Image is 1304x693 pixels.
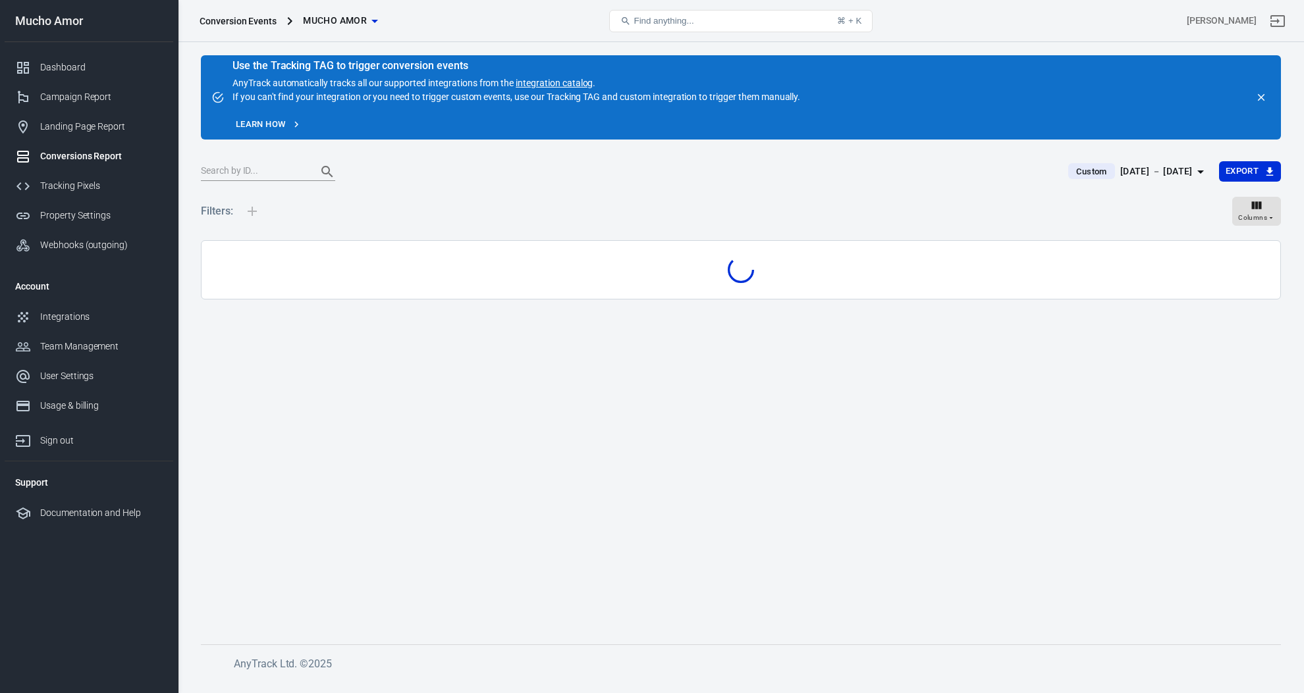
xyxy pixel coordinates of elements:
[40,120,163,134] div: Landing Page Report
[5,332,173,361] a: Team Management
[1071,165,1112,178] span: Custom
[303,13,367,29] span: Mucho Amor
[609,10,873,32] button: Find anything...⌘ + K
[298,9,383,33] button: Mucho Amor
[5,201,173,230] a: Property Settings
[40,61,163,74] div: Dashboard
[5,270,173,302] li: Account
[1262,5,1293,37] a: Sign out
[5,141,173,171] a: Conversions Report
[40,238,163,252] div: Webhooks (outgoing)
[40,90,163,104] div: Campaign Report
[1058,161,1218,182] button: Custom[DATE] － [DATE]
[516,78,593,88] a: integration catalog
[5,112,173,141] a: Landing Page Report
[5,171,173,201] a: Tracking Pixels
[837,16,861,26] div: ⌘ + K
[1252,88,1270,107] button: close
[634,16,693,26] span: Find anything...
[312,156,343,188] button: Search
[40,434,163,448] div: Sign out
[40,149,163,163] div: Conversions Report
[234,655,1222,672] h6: AnyTrack Ltd. © 2025
[5,391,173,421] a: Usage & billing
[40,340,163,353] div: Team Management
[201,163,306,180] input: Search by ID...
[232,61,800,104] div: AnyTrack automatically tracks all our supported integrations from the . If you can't find your in...
[40,399,163,413] div: Usage & billing
[232,115,304,135] a: Learn how
[232,59,800,72] div: Use the Tracking TAG to trigger conversion events
[40,506,163,520] div: Documentation and Help
[5,421,173,455] a: Sign out
[200,14,277,28] div: Conversion Events
[5,230,173,260] a: Webhooks (outgoing)
[5,302,173,332] a: Integrations
[5,53,173,82] a: Dashboard
[40,209,163,222] div: Property Settings
[201,190,233,232] h5: Filters:
[5,82,173,112] a: Campaign Report
[40,179,163,193] div: Tracking Pixels
[1187,14,1257,28] div: Account id: yzmGGMyF
[5,467,173,498] li: Support
[5,15,173,27] div: Mucho Amor
[1219,161,1281,182] button: Export
[40,310,163,324] div: Integrations
[1232,197,1281,226] button: Columns
[40,369,163,383] div: User Settings
[1120,163,1193,180] div: [DATE] － [DATE]
[1238,212,1267,224] span: Columns
[5,361,173,391] a: User Settings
